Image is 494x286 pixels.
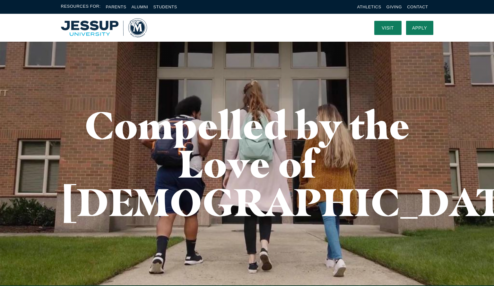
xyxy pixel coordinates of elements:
[61,3,101,11] span: Resources For:
[357,4,381,9] a: Athletics
[61,18,147,38] img: Multnomah University Logo
[61,18,147,38] a: Home
[131,4,148,9] a: Alumni
[61,106,433,221] h1: Compelled by the Love of [DEMOGRAPHIC_DATA]
[406,21,433,35] a: Apply
[106,4,126,9] a: Parents
[407,4,428,9] a: Contact
[386,4,402,9] a: Giving
[374,21,402,35] a: Visit
[153,4,177,9] a: Students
